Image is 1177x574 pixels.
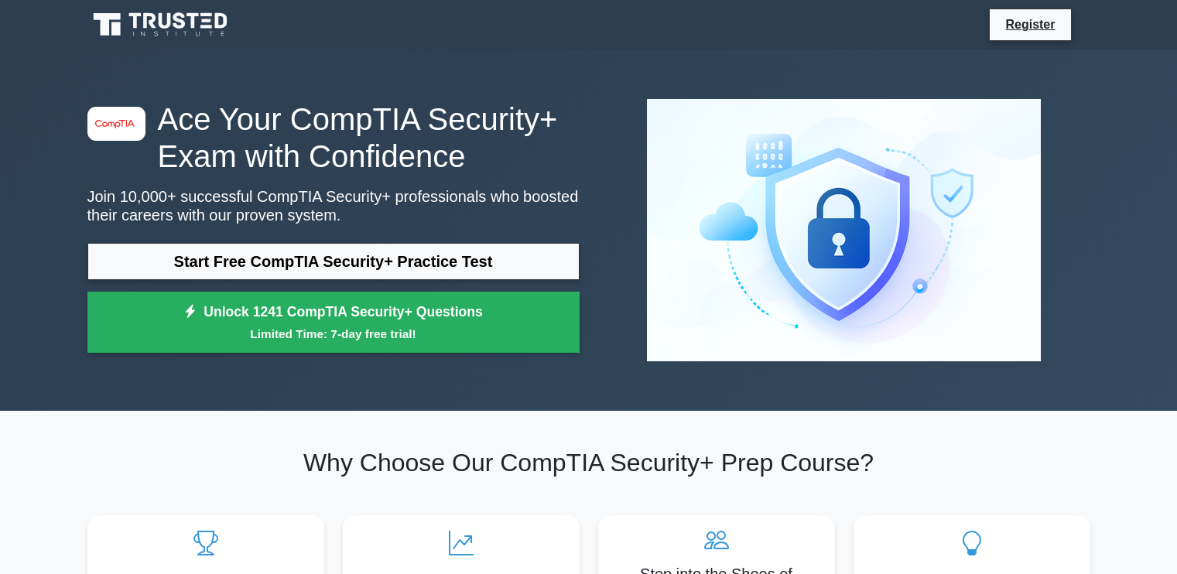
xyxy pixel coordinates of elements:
[635,87,1053,374] img: CompTIA Security+ Preview
[996,15,1064,34] a: Register
[87,243,580,280] a: Start Free CompTIA Security+ Practice Test
[87,187,580,224] p: Join 10,000+ successful CompTIA Security+ professionals who boosted their careers with our proven...
[107,325,560,343] small: Limited Time: 7-day free trial!
[87,101,580,175] h1: Ace Your CompTIA Security+ Exam with Confidence
[87,448,1090,477] h2: Why Choose Our CompTIA Security+ Prep Course?
[87,292,580,354] a: Unlock 1241 CompTIA Security+ QuestionsLimited Time: 7-day free trial!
